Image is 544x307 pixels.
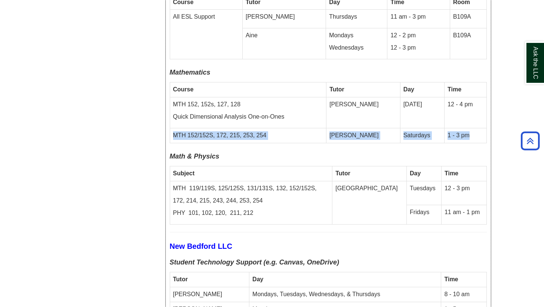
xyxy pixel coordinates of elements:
strong: Course [173,86,194,93]
b: New Bedford LLC [170,242,233,250]
td: [PERSON_NAME] [326,97,400,128]
p: 172, 214, 215, 243, 244, 253, 254 [173,197,329,205]
b: Math & Physics [170,153,219,160]
td: [GEOGRAPHIC_DATA] [332,181,407,225]
b: Time [444,276,458,282]
p: 12 - 3 pm [390,44,446,52]
td: 1 - 3 pm [445,128,486,143]
b: Tutor [173,276,188,282]
p: 12 - 4 pm [448,100,483,109]
strong: Time [445,170,458,176]
td: Fridays [407,205,442,224]
td: B109A [450,10,486,28]
p: 12 - 2 pm [390,31,446,40]
td: Mondays, Tuesdays, Wednesdays, & Thursdays [249,287,441,302]
td: 12 - 3 pm [441,181,486,205]
p: 11 am - 3 pm [390,13,446,21]
td: 8 - 10 am [441,287,486,302]
td: [PERSON_NAME] [170,287,249,302]
b: Day [252,276,263,282]
b: Student Technology Support (e.g. Canvas, OneDrive) [170,259,339,266]
td: Saturdays [400,128,444,143]
td: B109A [450,28,486,59]
td: 11 am - 1 pm [441,205,486,224]
p: [DATE] [403,100,441,109]
strong: Tutor [329,86,344,93]
p: Quick Dimensional Analysis One-on-Ones [173,113,323,121]
p: MTH 152, 152s, 127, 128 [173,100,323,109]
strong: Tutor [335,170,350,176]
a: Back to Top [518,136,542,146]
b: Subject [173,170,195,176]
p: MTH 119/119S, 125/125S, 131/131S, 132, 152/152S, [173,184,329,193]
p: Tuesdays [410,184,438,193]
td: [PERSON_NAME] [326,128,400,143]
td: [PERSON_NAME] [242,10,326,28]
td: All ESL Support [170,10,242,59]
td: Aine [242,28,326,59]
b: Mathematics [170,69,210,76]
td: MTH 152/152S, 172, 215, 253, 254 [170,128,326,143]
p: Wednesdays [329,44,384,52]
p: Thursdays [329,13,384,21]
strong: Day [403,86,414,93]
strong: Day [410,170,421,176]
p: Mondays [329,31,384,40]
p: PHY 101, 102, 120, 211, 212 [173,209,329,217]
strong: Time [448,86,461,93]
